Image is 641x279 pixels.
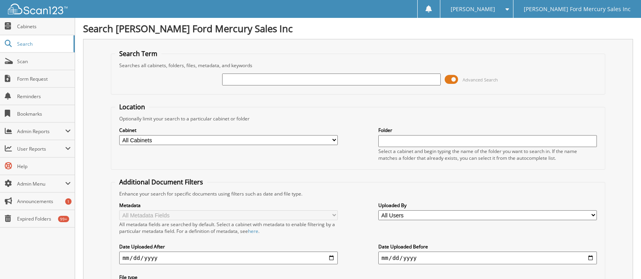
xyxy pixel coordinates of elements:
[378,148,597,161] div: Select a cabinet and begin typing the name of the folder you want to search in. If the name match...
[115,178,207,186] legend: Additional Document Filters
[119,127,338,134] label: Cabinet
[248,228,258,234] a: here
[17,23,71,30] span: Cabinets
[17,145,65,152] span: User Reports
[83,22,633,35] h1: Search [PERSON_NAME] Ford Mercury Sales Inc
[17,58,71,65] span: Scan
[17,180,65,187] span: Admin Menu
[17,163,71,170] span: Help
[378,127,597,134] label: Folder
[17,198,71,205] span: Announcements
[463,77,498,83] span: Advanced Search
[65,198,72,205] div: 1
[58,216,69,222] div: 99+
[119,202,338,209] label: Metadata
[119,243,338,250] label: Date Uploaded After
[115,62,601,69] div: Searches all cabinets, folders, files, metadata, and keywords
[17,93,71,100] span: Reminders
[378,202,597,209] label: Uploaded By
[378,252,597,264] input: end
[119,252,338,264] input: start
[119,221,338,234] div: All metadata fields are searched by default. Select a cabinet with metadata to enable filtering b...
[17,128,65,135] span: Admin Reports
[451,7,495,12] span: [PERSON_NAME]
[115,115,601,122] div: Optionally limit your search to a particular cabinet or folder
[8,4,68,14] img: scan123-logo-white.svg
[115,49,161,58] legend: Search Term
[378,243,597,250] label: Date Uploaded Before
[17,76,71,82] span: Form Request
[17,110,71,117] span: Bookmarks
[115,103,149,111] legend: Location
[524,7,631,12] span: [PERSON_NAME] Ford Mercury Sales Inc
[115,190,601,197] div: Enhance your search for specific documents using filters such as date and file type.
[17,41,70,47] span: Search
[17,215,71,222] span: Expired Folders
